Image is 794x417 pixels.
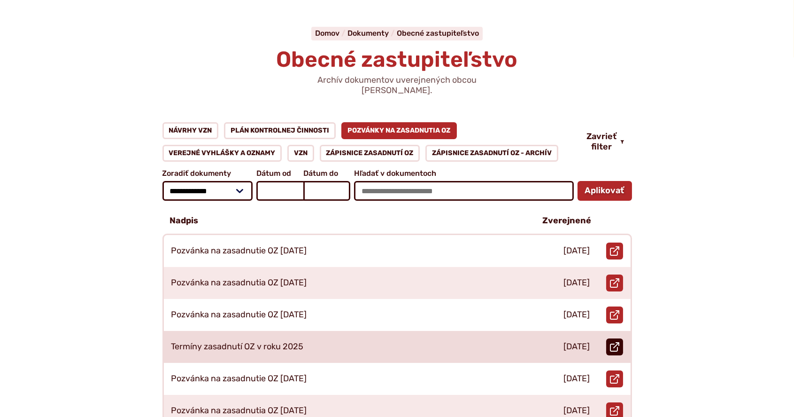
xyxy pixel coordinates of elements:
[171,342,304,352] p: Termíny zasadnutí OZ v roku 2025
[347,29,397,38] a: Dokumenty
[341,122,457,139] a: Pozvánky na zasadnutia OZ
[162,122,219,139] a: Návrhy VZN
[564,342,590,352] p: [DATE]
[543,216,592,226] p: Zverejnené
[397,29,479,38] a: Obecné zastupiteľstvo
[564,278,590,288] p: [DATE]
[354,181,574,201] input: Hľadať v dokumentoch
[171,406,307,416] p: Pozvánka na zasadnutia OZ [DATE]
[224,122,336,139] a: Plán kontrolnej činnosti
[564,310,590,320] p: [DATE]
[171,374,307,384] p: Pozvánka na zasadnutie OZ [DATE]
[171,310,307,320] p: Pozvánka na zasadnutie OZ [DATE]
[579,132,632,152] button: Zavrieť filter
[170,216,199,226] p: Nadpis
[320,145,420,162] a: Zápisnice zasadnutí OZ
[315,29,347,38] a: Domov
[162,169,253,178] span: Zoradiť dokumenty
[256,169,303,178] span: Dátum od
[162,145,282,162] a: Verejné vyhlášky a oznamy
[578,181,632,201] button: Aplikovať
[303,169,350,178] span: Dátum do
[303,181,350,201] input: Dátum do
[171,246,307,256] p: Pozvánka na zasadnutie OZ [DATE]
[564,246,590,256] p: [DATE]
[586,132,617,152] span: Zavrieť filter
[285,75,510,95] p: Archív dokumentov uverejnených obcou [PERSON_NAME].
[277,47,518,72] span: Obecné zastupiteľstvo
[315,29,339,38] span: Domov
[354,169,574,178] span: Hľadať v dokumentoch
[256,181,303,201] input: Dátum od
[425,145,558,162] a: Zápisnice zasadnutí OZ - ARCHÍV
[347,29,389,38] span: Dokumenty
[287,145,314,162] a: VZN
[162,181,253,201] select: Zoradiť dokumenty
[171,278,307,288] p: Pozvánka na zasadnutia OZ [DATE]
[564,374,590,384] p: [DATE]
[564,406,590,416] p: [DATE]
